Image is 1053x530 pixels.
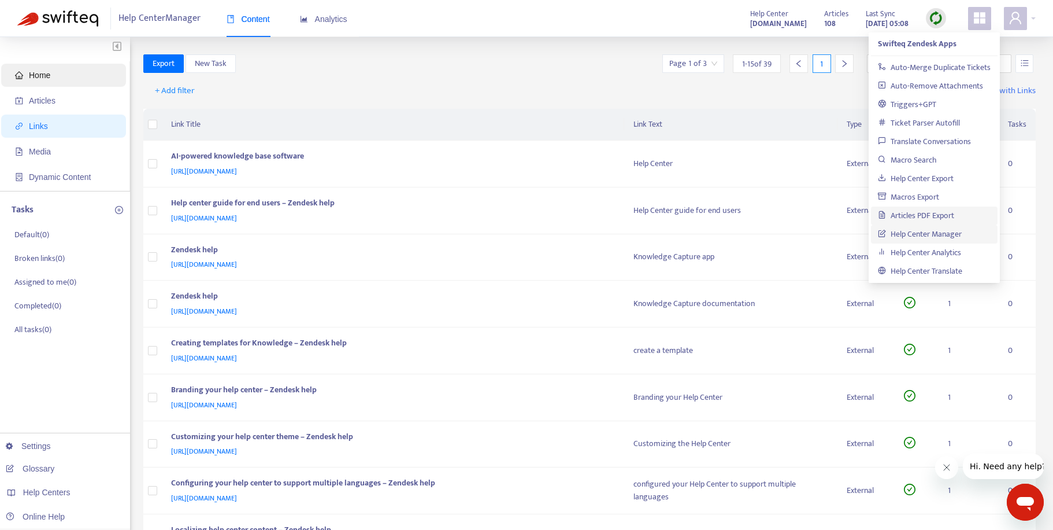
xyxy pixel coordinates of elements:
[171,399,237,411] span: [URL][DOMAIN_NAME]
[750,8,788,20] span: Help Center
[939,281,999,327] td: 1
[12,203,34,217] p: Tasks
[23,488,71,497] span: Help Centers
[171,337,611,352] div: Creating templates for Knowledge – Zendesk help
[878,246,961,259] a: Help Center Analytics
[878,172,954,185] a: Help Center Export
[14,252,65,264] p: Broken links ( 0 )
[171,290,611,305] div: Zendesk help
[878,153,937,167] a: Macro Search
[866,17,909,30] strong: [DATE] 05:08
[939,468,999,514] td: 1
[153,57,175,70] span: Export
[624,109,837,141] th: Link Text
[939,327,999,374] td: 1
[14,229,49,241] p: Default ( 0 )
[935,456,958,479] iframe: Close message
[171,244,611,259] div: Zendesk help
[633,391,828,404] div: Branding your Help Center
[171,150,611,165] div: AI-powered knowledge base software
[866,8,895,20] span: Last Sync
[300,15,308,23] span: area-chart
[29,122,48,131] span: Links
[633,157,828,170] div: Help Center
[878,61,991,74] a: Auto-Merge Duplicate Tickets
[742,58,772,70] span: 1 - 15 of 39
[999,187,1036,234] td: 0
[999,327,1036,374] td: 0
[999,109,1036,141] th: Tasks
[143,54,184,73] button: Export
[171,212,237,224] span: [URL][DOMAIN_NAME]
[633,478,828,503] div: configured your Help Center to support multiple languages
[795,60,803,68] span: left
[29,71,50,80] span: Home
[999,374,1036,421] td: 0
[14,300,61,312] p: Completed ( 0 )
[29,147,51,156] span: Media
[14,276,76,288] p: Assigned to me ( 0 )
[7,8,83,17] span: Hi. Need any help?
[17,10,98,27] img: Swifteq
[904,390,915,402] span: check-circle
[6,464,54,473] a: Glossary
[171,259,237,270] span: [URL][DOMAIN_NAME]
[750,17,807,30] a: [DOMAIN_NAME]
[847,204,885,217] div: External
[973,11,987,25] span: appstore
[813,54,831,73] div: 1
[878,227,962,241] a: Help Center Manager
[878,209,954,222] a: Articles PDF Export
[171,384,611,399] div: Branding your help center – Zendesk help
[171,197,611,212] div: Help center guide for end users – Zendesk help
[300,14,347,24] span: Analytics
[633,437,828,450] div: Customizing the Help Center
[824,8,848,20] span: Articles
[999,234,1036,281] td: 0
[195,57,227,70] span: New Task
[847,297,885,310] div: External
[171,165,237,177] span: [URL][DOMAIN_NAME]
[118,8,201,30] span: Help Center Manager
[904,344,915,355] span: check-circle
[878,135,971,148] a: Translate Conversations
[14,323,51,336] p: All tasks ( 0 )
[6,512,65,521] a: Online Help
[633,344,828,357] div: create a template
[847,344,885,357] div: External
[904,437,915,448] span: check-circle
[227,15,235,23] span: book
[29,96,55,105] span: Articles
[878,116,960,130] a: Ticket Parser Autofill
[1021,59,1029,67] span: unordered-list
[840,60,848,68] span: right
[939,374,999,421] td: 1
[15,148,23,156] span: file-image
[1007,484,1044,521] iframe: Button to launch messaging window
[633,251,828,263] div: Knowledge Capture app
[847,118,876,131] span: Type
[29,172,91,182] span: Dynamic Content
[146,82,203,100] button: + Add filter
[15,71,23,79] span: home
[939,421,999,468] td: 1
[15,122,23,130] span: link
[999,421,1036,468] td: 0
[171,477,611,492] div: Configuring your help center to support multiple languages – Zendesk help
[837,109,895,141] th: Type
[929,11,943,25] img: sync.dc5367851b00ba804db3.png
[162,109,624,141] th: Link Title
[878,190,939,204] a: Macros Export
[999,281,1036,327] td: 0
[115,206,123,214] span: plus-circle
[171,446,237,457] span: [URL][DOMAIN_NAME]
[171,306,237,317] span: [URL][DOMAIN_NAME]
[878,98,936,111] a: Triggers+GPT
[186,54,236,73] button: New Task
[15,97,23,105] span: account-book
[847,484,885,497] div: External
[878,79,983,93] a: Auto-Remove Attachments
[999,468,1036,514] td: 0
[1015,54,1033,73] button: unordered-list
